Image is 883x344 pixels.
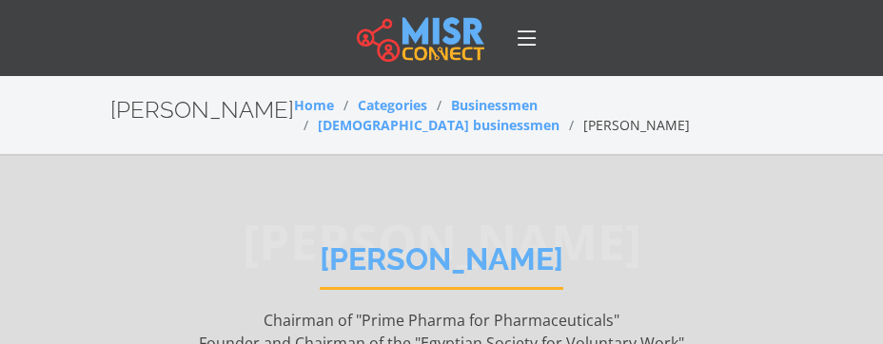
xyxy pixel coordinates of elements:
[357,14,484,62] img: main.misr_connect
[110,97,294,124] h2: [PERSON_NAME]
[358,96,427,114] a: Categories
[318,116,559,134] a: [DEMOGRAPHIC_DATA] businessmen
[320,241,563,290] h1: [PERSON_NAME]
[559,115,690,135] li: [PERSON_NAME]
[294,96,334,114] a: Home
[451,96,538,114] a: Businessmen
